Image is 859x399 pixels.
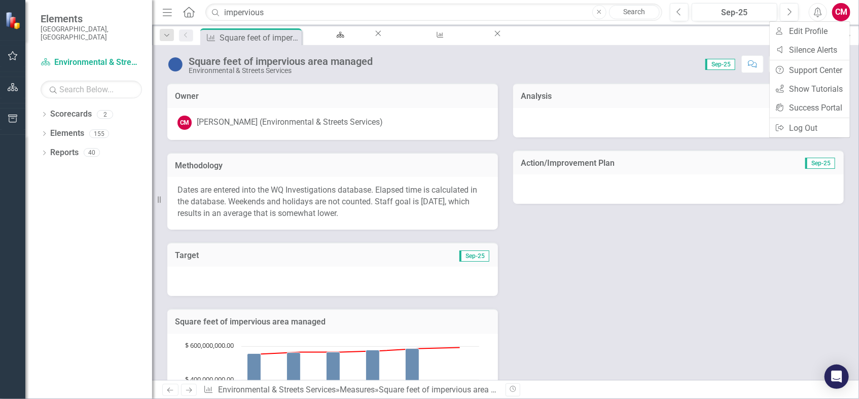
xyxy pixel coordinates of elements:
h3: Analysis [521,92,678,101]
div: Pavement Condition Index (PCI) [392,38,483,51]
div: Square feet of impervious area managed [220,31,299,44]
a: Reports [50,147,79,159]
h3: Square feet of impervious area managed [175,317,490,327]
img: ClearPoint Strategy [5,12,23,29]
h3: Target [175,251,312,260]
span: Elements [41,13,142,25]
text: $ 600,000,000.00 [185,341,234,350]
a: Success Portal [770,98,850,117]
input: Search ClearPoint... [205,4,662,21]
div: Square feet of impervious area managed [379,385,525,394]
a: Show Tutorials [770,80,850,98]
div: 155 [89,129,109,138]
p: Dates are entered into the WQ Investigations database. Elapsed time is calculated in the database... [177,185,488,220]
div: CM [177,116,192,130]
div: Environmental & Streets Services [189,67,373,75]
h3: Owner [175,92,490,101]
img: Target Pending [167,56,184,72]
h3: Action/Improvement Plan [521,159,758,168]
span: Sep-25 [705,59,735,70]
a: Support Center [770,61,850,80]
a: Silence Alerts [770,41,850,59]
a: Scorecards [50,108,92,120]
span: Sep-25 [805,158,835,169]
div: 2 [97,110,113,119]
a: Environmental & Streets Services [41,57,142,68]
div: [PERSON_NAME] (Environmental & Streets Services) [197,117,383,128]
div: » » [203,384,498,396]
a: Master Scorecard [304,28,373,41]
div: Open Intercom Messenger [825,365,849,389]
a: Edit Profile [770,22,850,41]
a: Pavement Condition Index (PCI) [383,28,492,41]
div: Master Scorecard [313,38,364,51]
div: 40 [84,149,100,157]
div: Sep-25 [695,7,774,19]
a: Elements [50,128,84,139]
a: Search [609,5,660,19]
h3: Methodology [175,161,490,170]
small: [GEOGRAPHIC_DATA], [GEOGRAPHIC_DATA] [41,25,142,42]
input: Search Below... [41,81,142,98]
text: $ 400,000,000.00 [185,375,234,384]
a: Environmental & Streets Services [218,385,336,394]
div: Square feet of impervious area managed [189,56,373,67]
button: CM [832,3,850,21]
button: Sep-25 [692,3,777,21]
a: Measures [340,385,375,394]
span: Sep-25 [459,250,489,262]
a: Log Out [770,119,850,137]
